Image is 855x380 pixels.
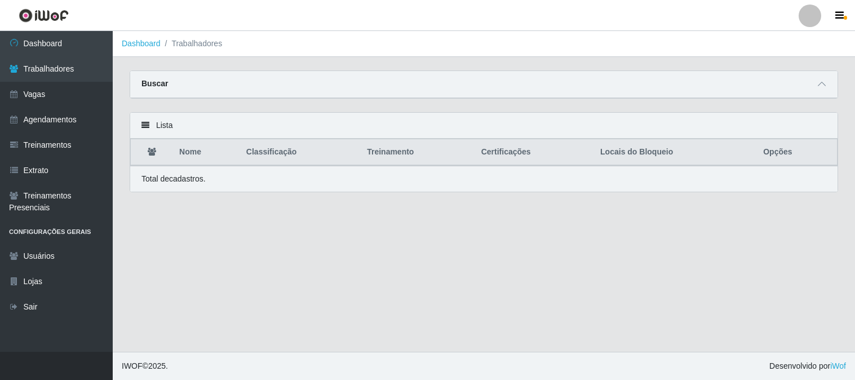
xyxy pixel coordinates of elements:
[122,361,143,370] span: IWOF
[593,139,756,166] th: Locais do Bloqueio
[113,31,855,57] nav: breadcrumb
[360,139,475,166] th: Treinamento
[830,361,846,370] a: iWof
[161,38,223,50] li: Trabalhadores
[141,79,168,88] strong: Buscar
[769,360,846,372] span: Desenvolvido por
[122,360,168,372] span: © 2025 .
[141,173,206,185] p: Total de cadastros.
[172,139,240,166] th: Nome
[122,39,161,48] a: Dashboard
[19,8,69,23] img: CoreUI Logo
[130,113,838,139] div: Lista
[240,139,360,166] th: Classificação
[475,139,593,166] th: Certificações
[756,139,837,166] th: Opções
